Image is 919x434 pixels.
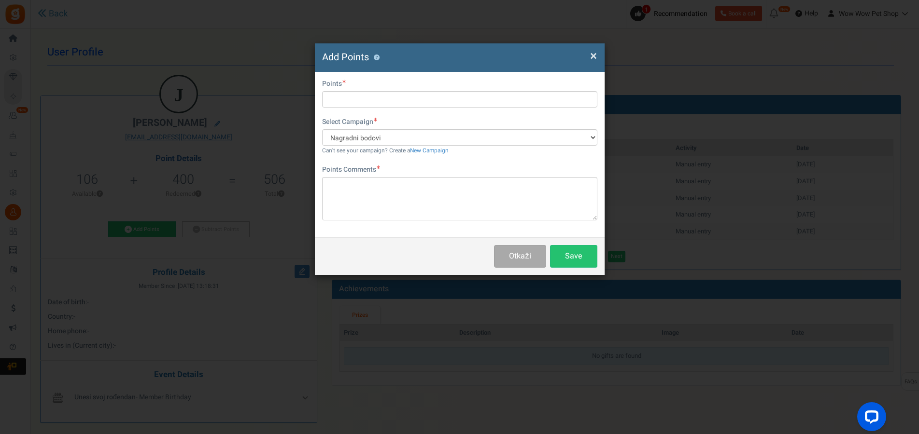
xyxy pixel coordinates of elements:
span: × [590,47,597,65]
label: Points Comments [322,165,380,175]
span: Add Points [322,50,369,64]
label: Select Campaign [322,117,377,127]
button: Otkaži [494,245,546,268]
small: Can't see your campaign? Create a [322,147,449,155]
a: New Campaign [410,147,449,155]
button: Save [550,245,597,268]
label: Points [322,79,346,89]
button: ? [374,54,380,61]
